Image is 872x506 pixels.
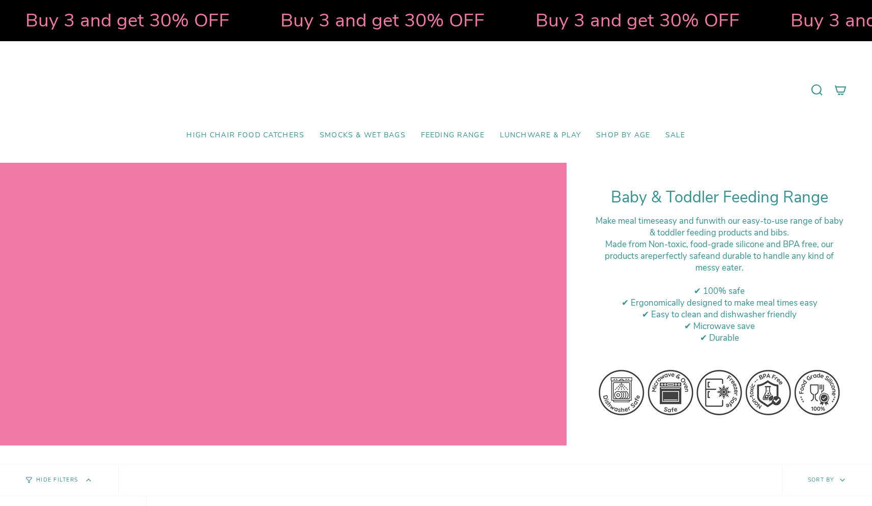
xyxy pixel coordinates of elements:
[665,131,686,140] span: SALE
[605,239,834,274] span: ade from Non-toxic, food-grade silicone and BPA free, our products are and durable to handle any ...
[312,124,413,147] a: Smocks & Wet Bags
[808,476,834,484] span: Sort by
[179,124,312,147] a: High Chair Food Catchers
[592,188,847,207] h1: Baby & Toddler Feeding Range
[248,8,452,33] strong: Buy 3 and get 30% OFF
[348,56,524,124] a: Mumma’s Little Helpers
[592,297,847,309] div: ✔ Ergonomically designed to make meal times easy
[186,131,304,140] span: High Chair Food Catchers
[653,250,706,262] strong: perfectly safe
[492,124,588,147] a: Lunchware & Play
[320,131,406,140] span: Smocks & Wet Bags
[413,124,492,147] a: Feeding Range
[596,131,650,140] span: Shop by Age
[684,320,755,332] span: ✔ Microwave save
[658,124,693,147] a: SALE
[592,309,847,320] div: ✔ Easy to clean and dishwasher friendly
[659,215,709,227] strong: easy and fun
[592,285,847,297] div: ✔ 100% safe
[592,215,847,239] div: Make meal times with our easy-to-use range of baby & toddler feeding products and bibs.
[500,131,581,140] span: Lunchware & Play
[592,239,847,274] div: M
[782,464,872,496] button: Sort by
[36,478,78,483] span: Hide Filters
[421,131,485,140] span: Feeding Range
[588,124,658,147] a: Shop by Age
[592,332,847,344] div: ✔ Durable
[503,8,707,33] strong: Buy 3 and get 30% OFF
